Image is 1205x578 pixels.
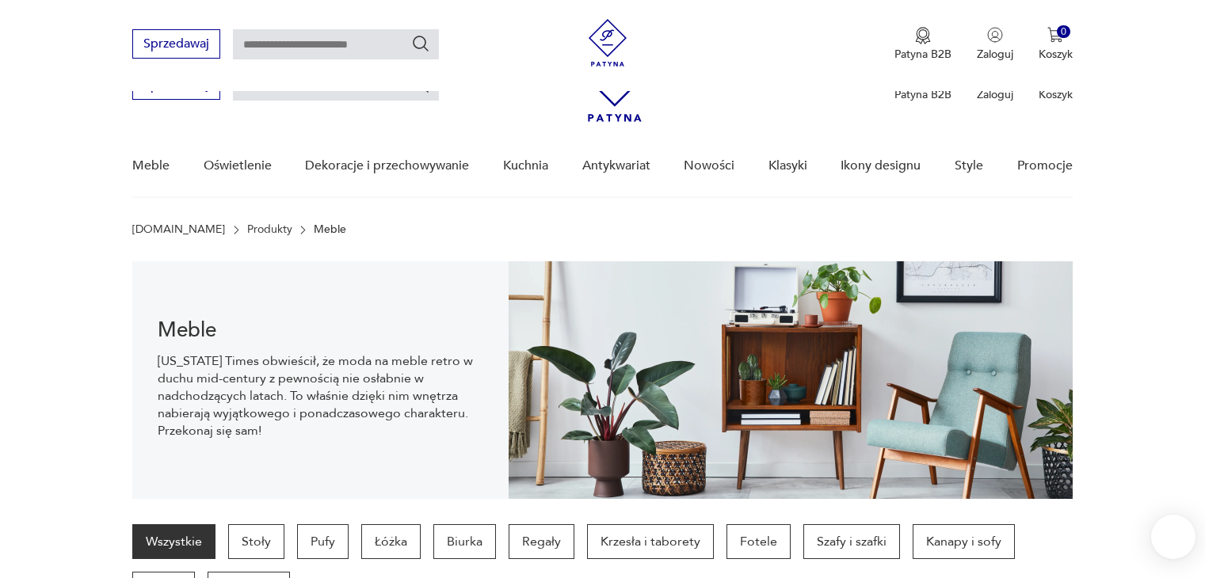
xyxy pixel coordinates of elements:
button: Sprzedawaj [132,29,220,59]
a: Szafy i szafki [803,524,900,559]
a: Dekoracje i przechowywanie [305,135,469,196]
button: Zaloguj [977,27,1013,62]
p: [US_STATE] Times obwieścił, że moda na meble retro w duchu mid-century z pewnością nie osłabnie w... [158,352,483,439]
a: Stoły [228,524,284,559]
a: Ikony designu [841,135,921,196]
p: Koszyk [1039,47,1073,62]
button: Szukaj [411,34,430,53]
p: Patyna B2B [894,87,951,102]
a: Wszystkie [132,524,215,559]
p: Zaloguj [977,87,1013,102]
a: Regały [509,524,574,559]
a: Sprzedawaj [132,81,220,92]
a: Biurka [433,524,496,559]
a: Klasyki [768,135,807,196]
a: Meble [132,135,170,196]
a: Style [955,135,983,196]
img: Patyna - sklep z meblami i dekoracjami vintage [584,19,631,67]
a: [DOMAIN_NAME] [132,223,225,236]
button: 0Koszyk [1039,27,1073,62]
p: Meble [314,223,346,236]
a: Sprzedawaj [132,40,220,51]
img: Meble [509,261,1073,499]
a: Pufy [297,524,349,559]
button: Patyna B2B [894,27,951,62]
img: Ikona medalu [915,27,931,44]
a: Ikona medaluPatyna B2B [894,27,951,62]
a: Krzesła i taborety [587,524,714,559]
a: Kuchnia [503,135,548,196]
a: Produkty [247,223,292,236]
p: Koszyk [1039,87,1073,102]
img: Ikona koszyka [1047,27,1063,43]
iframe: Smartsupp widget button [1151,515,1195,559]
img: Ikonka użytkownika [987,27,1003,43]
a: Łóżka [361,524,421,559]
a: Fotele [726,524,791,559]
p: Patyna B2B [894,47,951,62]
a: Promocje [1017,135,1073,196]
p: Zaloguj [977,47,1013,62]
div: 0 [1057,25,1070,39]
h1: Meble [158,321,483,340]
a: Oświetlenie [204,135,272,196]
a: Nowości [684,135,734,196]
a: Antykwariat [582,135,650,196]
a: Kanapy i sofy [913,524,1015,559]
